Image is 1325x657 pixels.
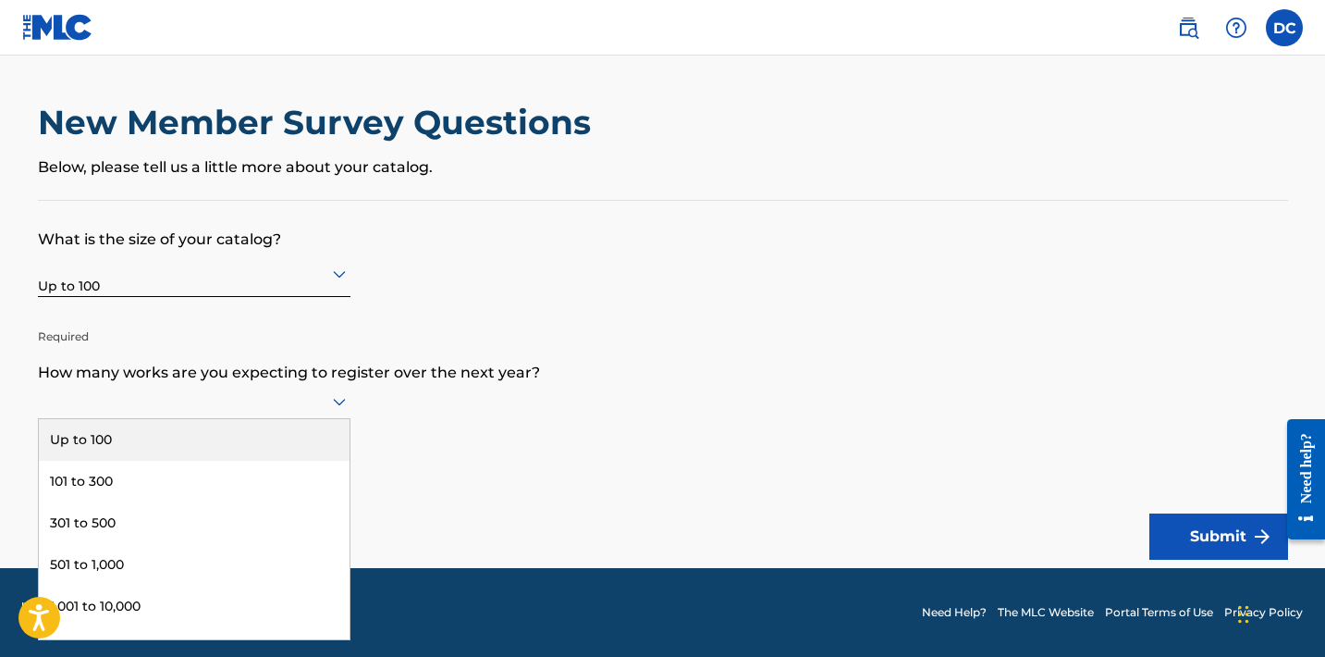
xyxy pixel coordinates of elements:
[1177,17,1199,39] img: search
[1233,568,1325,657] iframe: Chat Widget
[22,601,80,624] img: logo
[38,301,350,345] p: Required
[1225,17,1247,39] img: help
[39,461,350,502] div: 101 to 300
[922,604,987,621] a: Need Help?
[1170,9,1207,46] a: Public Search
[1218,9,1255,46] div: Help
[1238,587,1249,642] div: Drag
[38,201,1288,251] p: What is the size of your catalog?
[1273,403,1325,556] iframe: Resource Center
[39,586,350,627] div: 1,001 to 10,000
[39,502,350,544] div: 301 to 500
[1251,526,1273,548] img: f7272a7cc735f4ea7f67.svg
[1266,9,1303,46] div: User Menu
[38,102,600,143] h2: New Member Survey Questions
[38,334,1288,384] p: How many works are you expecting to register over the next year?
[39,419,350,461] div: Up to 100
[38,156,1288,179] p: Below, please tell us a little more about your catalog.
[1224,604,1303,621] a: Privacy Policy
[1105,604,1213,621] a: Portal Terms of Use
[998,604,1094,621] a: The MLC Website
[39,544,350,586] div: 501 to 1,000
[38,251,350,296] div: Up to 100
[22,14,93,41] img: MLC Logo
[1149,514,1288,560] button: Submit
